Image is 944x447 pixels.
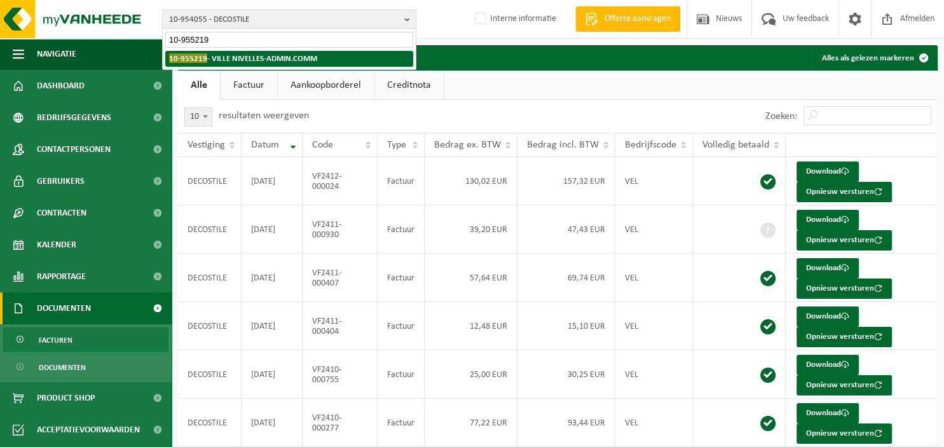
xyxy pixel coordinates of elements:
[797,327,892,347] button: Opnieuw versturen
[374,71,444,100] a: Creditnota
[165,32,413,48] input: Zoeken naar gekoppelde vestigingen
[178,71,220,100] a: Alle
[517,350,615,399] td: 30,25 EUR
[517,302,615,350] td: 15,10 EUR
[517,157,615,205] td: 157,32 EUR
[517,254,615,302] td: 69,74 EUR
[575,6,680,32] a: Offerte aanvragen
[434,140,501,150] span: Bedrag ex. BTW
[425,302,517,350] td: 12,48 EUR
[37,229,76,261] span: Kalender
[797,258,859,279] a: Download
[242,302,303,350] td: [DATE]
[3,327,168,352] a: Facturen
[162,10,416,29] button: 10-954055 - DECOSTILE
[178,157,242,205] td: DECOSTILE
[278,71,374,100] a: Aankoopborderel
[615,254,693,302] td: VEL
[517,399,615,447] td: 93,44 EUR
[797,355,859,375] a: Download
[615,350,693,399] td: VEL
[765,111,797,121] label: Zoeken:
[387,140,406,150] span: Type
[378,399,425,447] td: Factuur
[39,328,72,352] span: Facturen
[39,355,86,380] span: Documenten
[472,10,556,29] label: Interne informatie
[37,38,76,70] span: Navigatie
[378,302,425,350] td: Factuur
[425,399,517,447] td: 77,22 EUR
[221,71,277,100] a: Factuur
[615,302,693,350] td: VEL
[303,254,378,302] td: VF2411-000407
[242,157,303,205] td: [DATE]
[797,210,859,230] a: Download
[178,205,242,254] td: DECOSTILE
[169,10,399,29] span: 10-954055 - DECOSTILE
[517,205,615,254] td: 47,43 EUR
[303,399,378,447] td: VF2410-000277
[178,254,242,302] td: DECOSTILE
[797,230,892,251] button: Opnieuw versturen
[219,111,309,121] label: resultaten weergeven
[615,399,693,447] td: VEL
[303,205,378,254] td: VF2411-000930
[178,302,242,350] td: DECOSTILE
[615,157,693,205] td: VEL
[797,375,892,395] button: Opnieuw versturen
[303,302,378,350] td: VF2411-000404
[303,350,378,399] td: VF2410-000755
[797,182,892,202] button: Opnieuw versturen
[797,423,892,444] button: Opnieuw versturen
[378,350,425,399] td: Factuur
[37,70,85,102] span: Dashboard
[378,157,425,205] td: Factuur
[312,140,333,150] span: Code
[251,140,279,150] span: Datum
[242,254,303,302] td: [DATE]
[184,107,212,127] span: 10
[303,157,378,205] td: VF2412-000024
[425,254,517,302] td: 57,64 EUR
[37,102,111,134] span: Bedrijfsgegevens
[527,140,599,150] span: Bedrag incl. BTW
[425,205,517,254] td: 39,20 EUR
[242,399,303,447] td: [DATE]
[601,13,674,25] span: Offerte aanvragen
[169,53,317,63] strong: - VILLE NIVELLES-ADMIN.COMM
[625,140,676,150] span: Bedrijfscode
[797,279,892,299] button: Opnieuw versturen
[702,140,769,150] span: Volledig betaald
[169,53,207,63] span: 10-955219
[797,306,859,327] a: Download
[615,205,693,254] td: VEL
[378,254,425,302] td: Factuur
[425,157,517,205] td: 130,02 EUR
[242,350,303,399] td: [DATE]
[37,261,86,292] span: Rapportage
[425,350,517,399] td: 25,00 EUR
[812,45,936,71] button: Alles als gelezen markeren
[37,414,140,446] span: Acceptatievoorwaarden
[242,205,303,254] td: [DATE]
[188,140,225,150] span: Vestiging
[37,382,95,414] span: Product Shop
[378,205,425,254] td: Factuur
[37,165,85,197] span: Gebruikers
[178,350,242,399] td: DECOSTILE
[3,355,168,379] a: Documenten
[178,399,242,447] td: DECOSTILE
[797,403,859,423] a: Download
[37,197,86,229] span: Contracten
[797,162,859,182] a: Download
[185,108,212,126] span: 10
[37,134,111,165] span: Contactpersonen
[37,292,91,324] span: Documenten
